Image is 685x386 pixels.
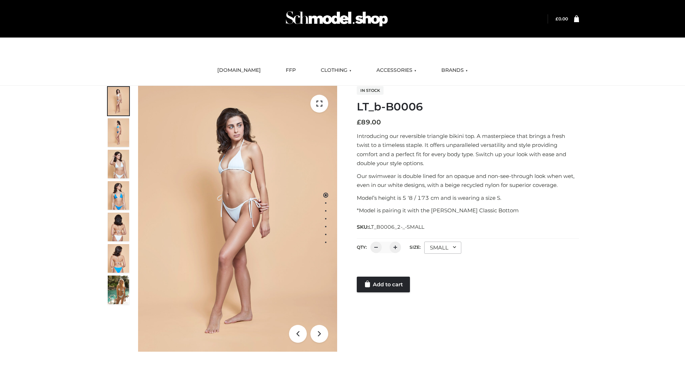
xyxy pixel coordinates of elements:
[283,5,390,33] img: Schmodel Admin 964
[357,100,579,113] h1: LT_b-B0006
[555,16,568,21] a: £0.00
[369,224,424,230] span: LT_B0006_2-_-SMALL
[357,132,579,168] p: Introducing our reversible triangle bikini top. A masterpiece that brings a fresh twist to a time...
[357,172,579,190] p: Our swimwear is double lined for an opaque and non-see-through look when wet, even in our white d...
[315,63,357,78] a: CLOTHING
[555,16,558,21] span: £
[357,193,579,203] p: Model’s height is 5 ‘8 / 173 cm and is wearing a size S.
[108,87,129,115] img: ArielClassicBikiniTop_CloudNine_AzureSky_OW114ECO_1-scaled.jpg
[108,276,129,304] img: Arieltop_CloudNine_AzureSky2.jpg
[424,242,461,254] div: SMALL
[410,244,421,250] label: Size:
[555,16,568,21] bdi: 0.00
[357,118,361,126] span: £
[357,244,367,250] label: QTY:
[357,206,579,215] p: *Model is pairing it with the [PERSON_NAME] Classic Bottom
[357,86,384,95] span: In stock
[357,118,381,126] bdi: 89.00
[357,223,425,231] span: SKU:
[280,63,301,78] a: FFP
[212,63,266,78] a: [DOMAIN_NAME]
[138,86,337,352] img: ArielClassicBikiniTop_CloudNine_AzureSky_OW114ECO_1
[108,244,129,273] img: ArielClassicBikiniTop_CloudNine_AzureSky_OW114ECO_8-scaled.jpg
[371,63,422,78] a: ACCESSORIES
[436,63,473,78] a: BRANDS
[108,181,129,210] img: ArielClassicBikiniTop_CloudNine_AzureSky_OW114ECO_4-scaled.jpg
[357,277,410,292] a: Add to cart
[108,213,129,241] img: ArielClassicBikiniTop_CloudNine_AzureSky_OW114ECO_7-scaled.jpg
[108,118,129,147] img: ArielClassicBikiniTop_CloudNine_AzureSky_OW114ECO_2-scaled.jpg
[108,150,129,178] img: ArielClassicBikiniTop_CloudNine_AzureSky_OW114ECO_3-scaled.jpg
